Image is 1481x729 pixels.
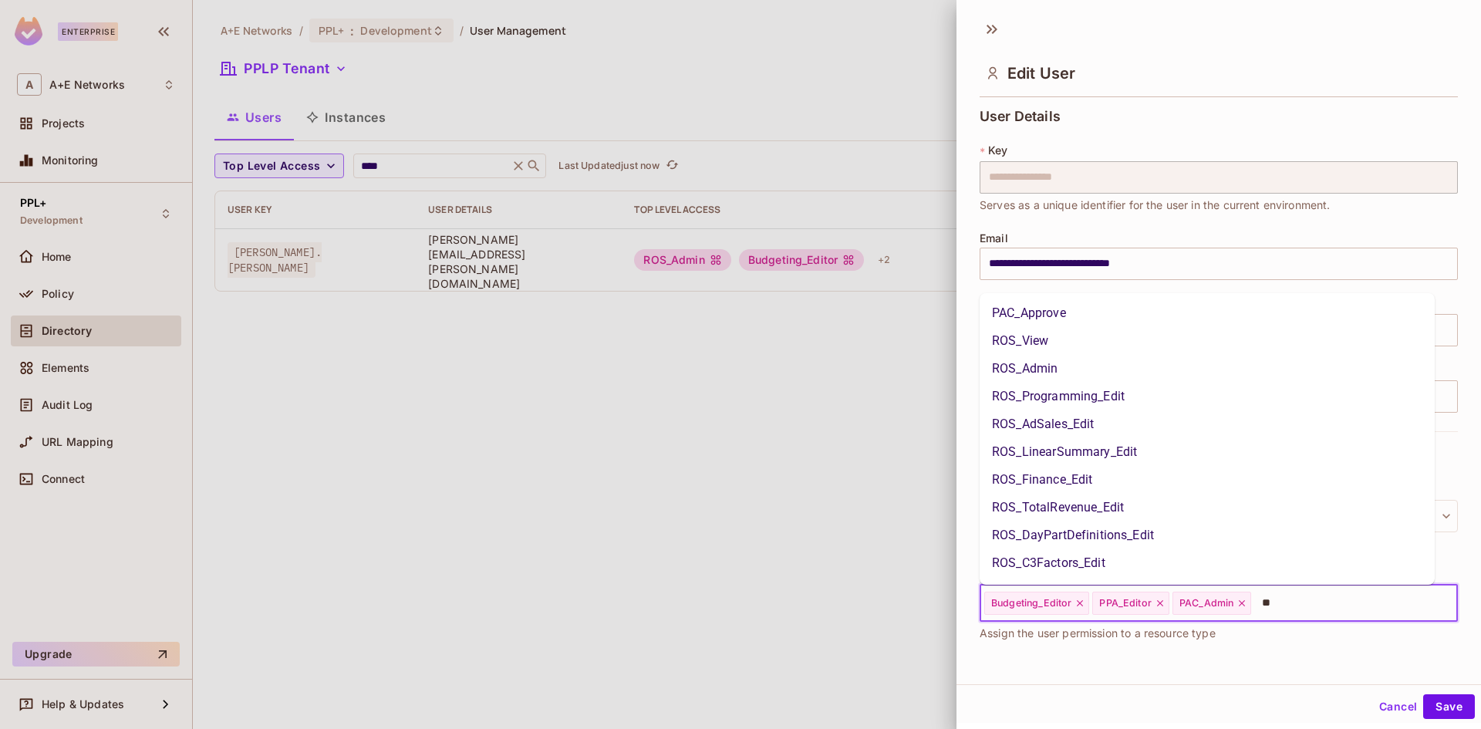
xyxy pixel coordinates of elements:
[1092,592,1169,615] div: PPA_Editor
[980,521,1435,549] li: ROS_DayPartDefinitions_Edit
[1449,601,1452,604] button: Close
[1172,592,1251,615] div: PAC_Admin
[980,577,1435,605] li: ROS_CorporateDemo_Edit
[991,597,1071,609] span: Budgeting_Editor
[980,494,1435,521] li: ROS_TotalRevenue_Edit
[980,410,1435,438] li: ROS_AdSales_Edit
[1007,64,1075,83] span: Edit User
[980,109,1061,124] span: User Details
[988,144,1007,157] span: Key
[980,625,1216,642] span: Assign the user permission to a resource type
[980,438,1435,466] li: ROS_LinearSummary_Edit
[1423,694,1475,719] button: Save
[980,299,1435,327] li: PAC_Approve
[980,549,1435,577] li: ROS_C3Factors_Edit
[980,232,1008,245] span: Email
[984,592,1089,615] div: Budgeting_Editor
[1099,597,1152,609] span: PPA_Editor
[1373,694,1423,719] button: Cancel
[980,466,1435,494] li: ROS_Finance_Edit
[980,197,1331,214] span: Serves as a unique identifier for the user in the current environment.
[980,355,1435,383] li: ROS_Admin
[980,327,1435,355] li: ROS_View
[980,383,1435,410] li: ROS_Programming_Edit
[1179,597,1233,609] span: PAC_Admin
